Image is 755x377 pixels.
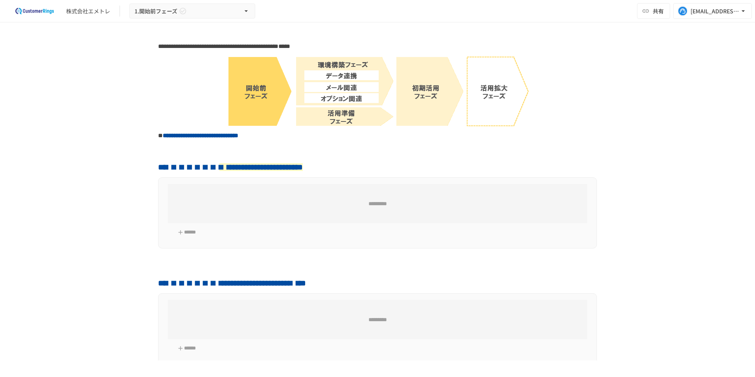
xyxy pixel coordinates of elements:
button: 共有 [637,3,670,19]
button: 1.開始前フェーズ [129,4,255,19]
img: 6td7lU9b08V9yGstn6fkV2dk7nOiDPZSvsY6AZxWCSz [226,55,529,127]
div: 株式会社エメトレ [66,7,110,15]
div: [EMAIL_ADDRESS][DOMAIN_NAME] [691,6,739,16]
button: [EMAIL_ADDRESS][DOMAIN_NAME] [673,3,752,19]
span: 共有 [653,7,664,15]
img: 2eEvPB0nRDFhy0583kMjGN2Zv6C2P7ZKCFl8C3CzR0M [9,5,60,17]
span: 1.開始前フェーズ [134,6,177,16]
